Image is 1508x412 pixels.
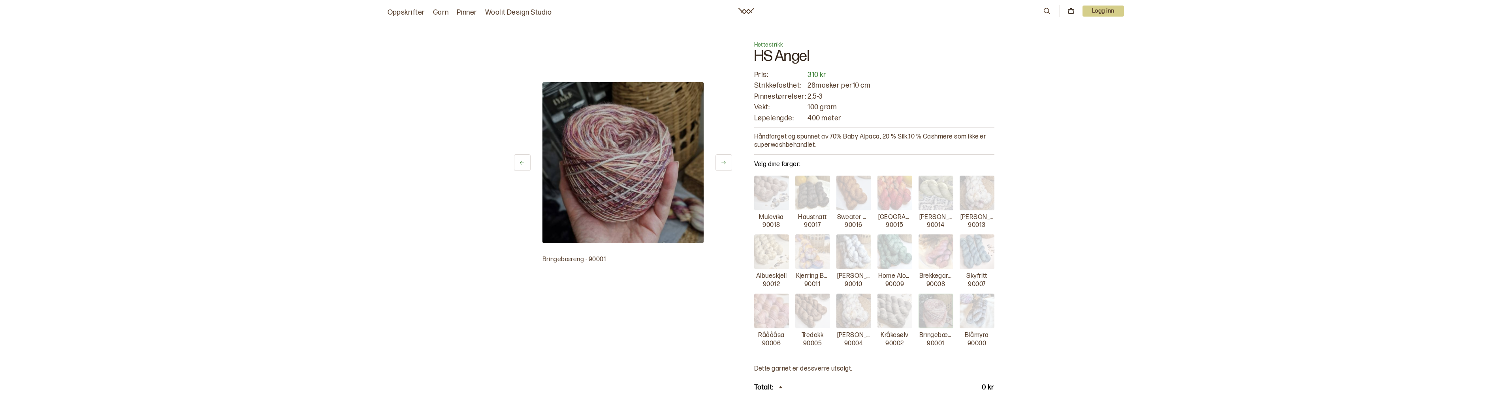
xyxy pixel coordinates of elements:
[754,92,806,101] p: Pinnestørrelser:
[837,331,870,340] p: [PERSON_NAME]
[802,331,823,340] p: Tredekk
[1083,6,1124,17] p: Logg inn
[836,176,871,210] img: Sweater Weather
[763,281,780,289] p: 90012
[877,294,912,328] img: Kråkesølv
[886,221,903,230] p: 90015
[754,103,806,112] p: Vekt:
[968,281,985,289] p: 90007
[754,383,774,392] p: Totalt:
[965,331,988,340] p: Blåmyra
[960,213,994,222] p: [PERSON_NAME]
[754,114,806,123] p: Løpelengde:
[808,81,994,90] p: 28 masker per 10 cm
[966,272,987,281] p: Skyfritt
[927,221,944,230] p: 90014
[919,213,953,222] p: [PERSON_NAME]
[982,383,994,392] p: 0 kr
[808,70,994,79] p: 310 kr
[837,272,870,281] p: [PERSON_NAME]
[798,213,826,222] p: Haustnatt
[795,176,830,210] img: Haustnatt
[919,176,953,210] img: Olivia
[919,294,953,328] img: Bringebæreng
[877,234,912,269] img: Home Alone
[960,176,994,210] img: Kari
[754,234,789,269] img: Albueskjell
[836,294,871,328] img: Kari
[542,256,704,264] p: Bringebæreng - 90001
[754,383,785,392] div: Totalt:
[754,41,783,48] span: Hettestrikk
[919,331,953,340] p: Bringebæreng
[927,340,944,348] p: 90001
[803,340,822,348] p: 90005
[968,340,986,348] p: 90000
[845,221,862,230] p: 90016
[738,8,754,14] a: Woolit
[754,70,806,79] p: Pris:
[542,82,704,243] img: Bilde av garn
[762,340,781,348] p: 90006
[885,281,904,289] p: 90009
[485,7,552,18] a: Woolit Design Studio
[881,331,908,340] p: Kråkesølv
[960,294,994,328] img: Blåmyra
[795,294,830,328] img: Tredekk
[877,176,912,210] img: Elm Street
[885,340,904,348] p: 90002
[754,133,994,150] p: Håndfarget og spunnet av 70% Baby Alpaca, 20 % Silk,10 % Cashmere som ikke er superwashbehandlet.
[804,281,821,289] p: 90011
[754,49,994,70] h1: HS Angel
[388,7,425,18] a: Oppskrifter
[795,234,830,269] img: Kjerring Bråte
[457,7,477,18] a: Pinner
[754,81,806,90] p: Strikkefasthet:
[808,92,994,101] p: 2,5 - 3
[754,176,789,210] img: Mulevika
[804,221,821,230] p: 90017
[845,281,862,289] p: 90010
[756,272,787,281] p: Albueskjell
[926,281,945,289] p: 90008
[758,331,784,340] p: Rååååsa
[754,365,994,373] p: Dette garnet er dessverre utsolgt.
[808,114,994,123] p: 400 meter
[808,103,994,112] p: 100 gram
[754,294,789,328] img: Rååååsa
[878,272,911,281] p: Home Alone
[796,272,829,281] p: Kjerring Bråte
[433,7,449,18] a: Garn
[836,234,871,269] img: Ellen
[844,340,863,348] p: 90004
[837,213,870,222] p: Sweater Weather
[878,213,911,222] p: [GEOGRAPHIC_DATA]
[754,160,994,169] p: Velg dine farger:
[968,221,985,230] p: 90013
[960,234,994,269] img: Skyfritt
[759,213,784,222] p: Mulevika
[762,221,780,230] p: 90018
[919,272,953,281] p: Brekkegarden
[919,234,953,269] img: Brekkegarden
[1083,6,1124,17] button: User dropdown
